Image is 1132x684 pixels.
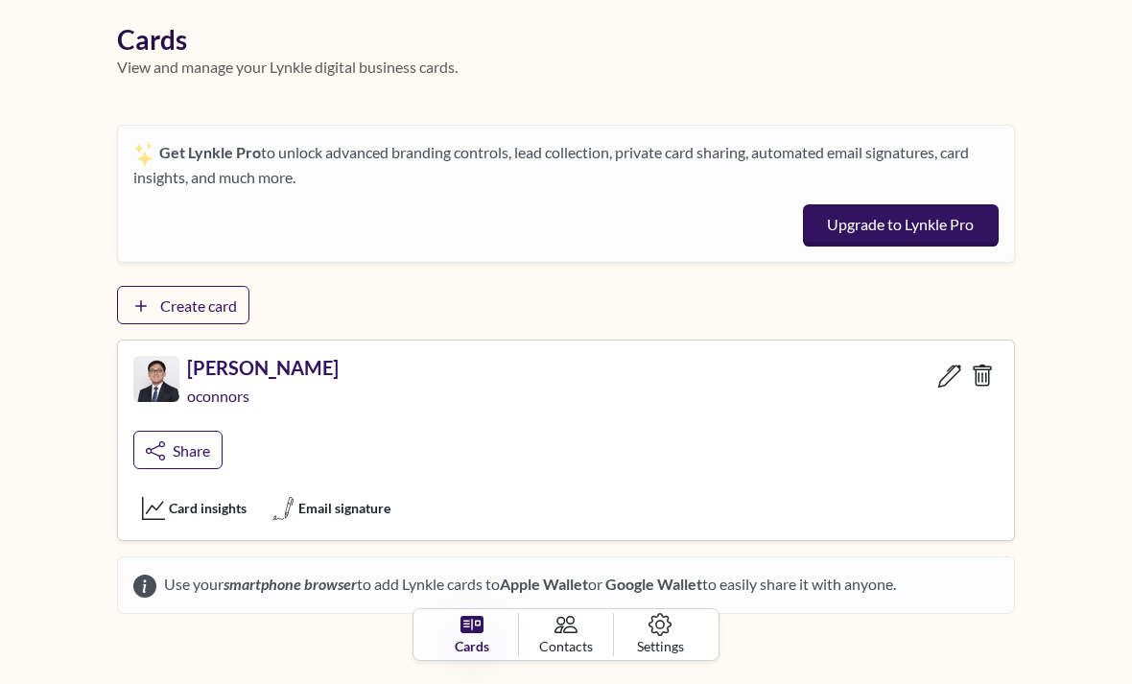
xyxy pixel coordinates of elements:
[187,387,253,405] span: oconnors
[455,636,489,656] span: Cards
[803,204,999,247] button: Upgrade to Lynkle Pro
[133,356,339,423] a: Lynkle card profile picture[PERSON_NAME]oconnors
[133,431,223,469] a: Share
[425,613,519,656] a: Cards
[133,143,969,186] span: to unlock advanced branding controls, lead collection, private card sharing, automated email sign...
[156,573,896,598] span: Use your to add Lynkle cards to or to easily share it with anyone.
[117,286,249,324] a: Create card
[224,575,357,593] em: smartphone browser
[500,575,588,593] strong: Apple Wallet
[187,356,339,379] h5: [PERSON_NAME]
[519,613,613,656] a: Contacts
[173,441,210,460] span: Share
[263,492,399,525] button: Email signature
[539,636,593,656] span: Contacts
[637,636,684,656] span: Settings
[160,296,237,315] span: Create card
[117,24,1015,56] h1: Cards
[169,498,247,518] span: Card insights
[159,143,261,161] strong: Get Lynkle Pro
[933,356,966,394] a: Edit
[117,56,1015,79] p: View and manage your Lynkle digital business cards.
[605,575,702,593] strong: Google Wallet
[298,498,390,518] span: Email signature
[133,356,179,402] img: Lynkle card profile picture
[614,613,707,656] a: Settings
[133,492,255,525] button: Card insights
